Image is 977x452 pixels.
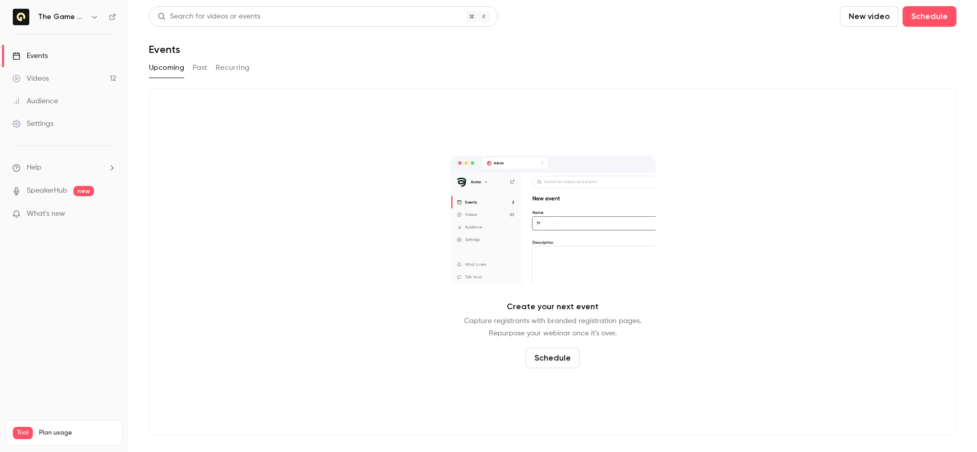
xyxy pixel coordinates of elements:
div: Events [12,51,48,61]
a: SpeakerHub [27,185,67,196]
div: Audience [12,96,58,106]
h1: Events [149,43,180,55]
button: Past [193,60,207,76]
h6: The Game Show [38,12,86,22]
p: Capture registrants with branded registration pages. Repurpose your webinar once it's over. [464,315,641,340]
div: Settings [12,119,53,129]
div: Search for videos or events [158,11,260,22]
button: Schedule [526,348,580,368]
img: The Game Show [13,9,29,25]
span: Help [27,162,42,173]
span: new [73,186,94,196]
p: Create your next event [507,300,599,313]
span: Plan usage [39,429,116,437]
span: What's new [27,209,65,219]
button: Upcoming [149,60,184,76]
li: help-dropdown-opener [12,162,116,173]
button: New video [840,6,898,27]
div: Videos [12,73,49,84]
button: Recurring [216,60,250,76]
button: Schedule [903,6,956,27]
span: Trial [13,427,33,439]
